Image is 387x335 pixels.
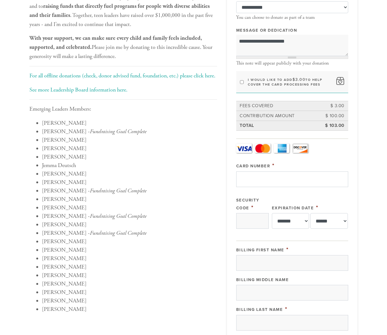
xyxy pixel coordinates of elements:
li: [PERSON_NAME] [42,144,217,153]
div: You can choose to donate as part of a team [236,15,348,20]
label: Message or dedication [236,28,297,33]
td: $ 103.00 [317,121,345,130]
a: Amex [274,144,289,153]
span: This field is required. [251,204,254,211]
td: Contribution Amount [239,112,317,120]
a: For all offline donations (check, donor advised fund, foundation, etc.) please click here. [29,72,215,79]
a: Visa [236,144,252,153]
p: Emerging Leaders Members: [29,105,217,114]
li: [PERSON_NAME] [42,254,217,263]
li: [PERSON_NAME] [42,305,217,313]
li: [PERSON_NAME] [42,263,217,271]
b: raising funds that directly fuel programs for people with diverse abilities and their families [29,3,210,19]
li: [PERSON_NAME] [42,288,217,296]
li: [PERSON_NAME] [42,195,217,203]
li: [PERSON_NAME] [42,280,217,288]
a: See more Leadership Board information here. [29,86,127,93]
li: [PERSON_NAME] [42,296,217,305]
li: [PERSON_NAME] [42,119,217,127]
label: I would like to add to help cover the card processing fees [248,77,332,87]
em: Fundraising Goal Complete [90,212,146,220]
label: Security Code [236,198,259,211]
select: Expiration Date year [310,213,348,229]
li: [PERSON_NAME] [42,237,217,246]
td: $ 3.00 [317,102,345,110]
li: [PERSON_NAME] [42,271,217,280]
td: Total [239,121,317,130]
li: [PERSON_NAME] [42,203,217,212]
li: [PERSON_NAME] [42,136,217,144]
td: Fees covered [239,102,317,110]
li: [PERSON_NAME] [42,220,217,229]
a: Discover [293,144,308,153]
label: Billing First Name [236,248,284,253]
em: Fundraising Goal Complete [90,229,146,237]
li: [PERSON_NAME] [42,153,217,161]
span: $ [293,77,296,82]
a: MasterCard [255,144,271,153]
label: Expiration Date [272,206,314,211]
label: Card Number [236,164,270,169]
li: [PERSON_NAME] [42,170,217,178]
li: [PERSON_NAME] - [42,127,217,136]
em: Fundraising Goal Complete [90,128,146,135]
li: [PERSON_NAME] [42,178,217,186]
span: This field is required. [285,306,288,312]
span: This field is required. [316,204,318,211]
em: Fundraising Goal Complete [90,187,146,194]
span: This field is required. [286,246,289,253]
li: [PERSON_NAME] - [42,186,217,195]
span: 3.00 [295,77,305,82]
p: Please join me by donating to this incredible cause. Your generosity will make a lasting difference. [29,34,217,61]
li: [PERSON_NAME] - [42,229,217,237]
b: With your support, we can make sure every child and family feels included, supported, and celebra... [29,34,202,51]
label: Billing Middle Name [236,277,289,282]
span: This field is required. [272,162,275,169]
td: $ 100.00 [317,112,345,120]
div: This note will appear publicly with your donation [236,60,348,66]
label: Billing Last Name [236,307,283,312]
select: Expiration Date month [272,213,309,229]
li: Jemma Deutsch [42,161,217,170]
li: [PERSON_NAME] [42,246,217,254]
li: [PERSON_NAME] - [42,212,217,220]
